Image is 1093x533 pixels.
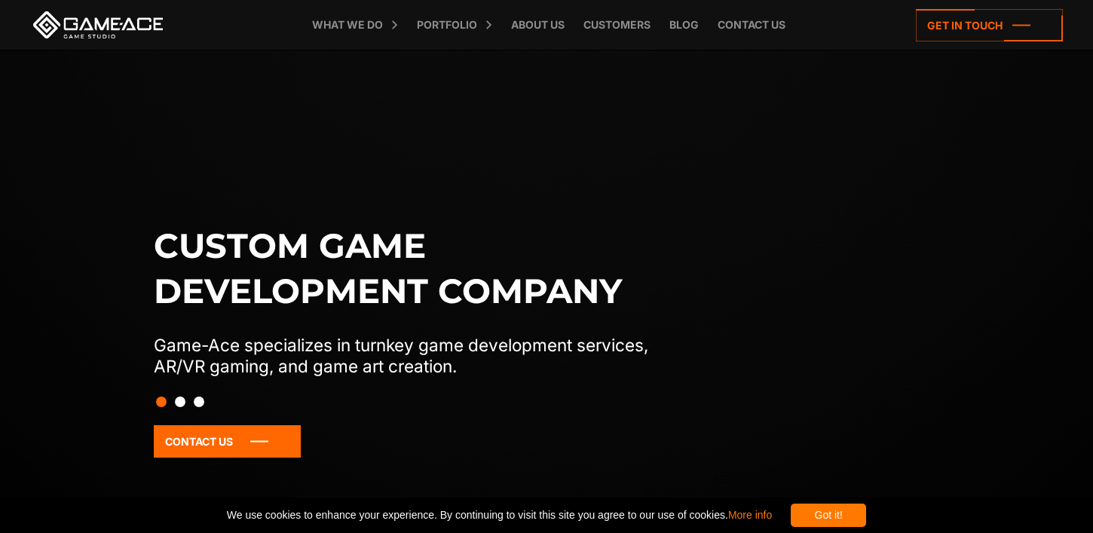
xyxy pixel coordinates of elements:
[154,223,680,314] h1: Custom game development company
[156,389,167,415] button: Slide 1
[154,425,301,458] a: Contact Us
[227,504,772,527] span: We use cookies to enhance your experience. By continuing to visit this site you agree to our use ...
[728,509,772,521] a: More info
[175,389,185,415] button: Slide 2
[154,335,680,377] p: Game-Ace specializes in turnkey game development services, AR/VR gaming, and game art creation.
[916,9,1063,41] a: Get in touch
[791,504,866,527] div: Got it!
[194,389,204,415] button: Slide 3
